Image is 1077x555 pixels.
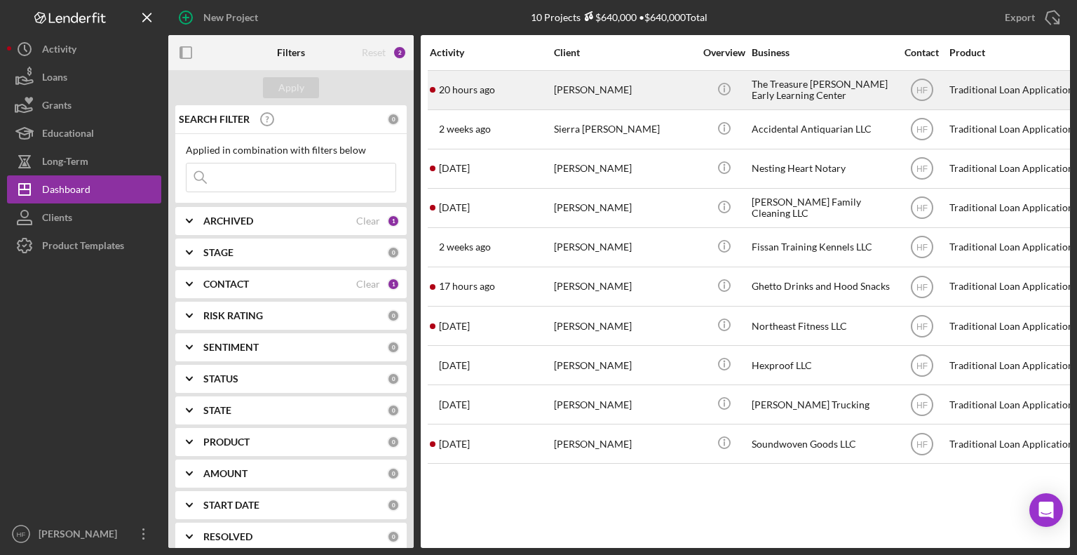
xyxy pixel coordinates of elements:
[203,342,259,353] b: SENTIMENT
[362,47,386,58] div: Reset
[35,520,126,551] div: [PERSON_NAME]
[752,268,892,305] div: Ghetto Drinks and Hood Snacks
[7,203,161,232] button: Clients
[7,175,161,203] button: Dashboard
[7,63,161,91] a: Loans
[387,467,400,480] div: 0
[439,281,495,292] time: 2025-09-16 01:59
[387,246,400,259] div: 0
[203,310,263,321] b: RISK RATING
[752,229,892,266] div: Fissan Training Kennels LLC
[752,189,892,227] div: [PERSON_NAME] Family Cleaning LLC
[203,405,231,416] b: STATE
[17,530,26,538] text: HF
[439,321,470,332] time: 2025-09-15 00:48
[179,114,250,125] b: SEARCH FILTER
[42,35,76,67] div: Activity
[895,47,948,58] div: Contact
[42,91,72,123] div: Grants
[752,72,892,109] div: The Treasure [PERSON_NAME] Early Learning Center
[203,436,250,448] b: PRODUCT
[916,321,928,331] text: HF
[581,11,637,23] div: $640,000
[554,347,694,384] div: [PERSON_NAME]
[554,268,694,305] div: [PERSON_NAME]
[916,125,928,135] text: HF
[387,341,400,354] div: 0
[439,399,470,410] time: 2025-07-17 19:59
[439,360,470,371] time: 2025-08-26 15:47
[554,386,694,423] div: [PERSON_NAME]
[7,91,161,119] button: Grants
[186,145,396,156] div: Applied in combination with filters below
[42,175,90,207] div: Dashboard
[263,77,319,98] button: Apply
[278,77,304,98] div: Apply
[430,47,553,58] div: Activity
[554,229,694,266] div: [PERSON_NAME]
[752,347,892,384] div: Hexproof LLC
[7,35,161,63] button: Activity
[916,439,928,449] text: HF
[554,150,694,187] div: [PERSON_NAME]
[387,404,400,417] div: 0
[698,47,750,58] div: Overview
[387,113,400,126] div: 0
[916,282,928,292] text: HF
[42,63,67,95] div: Loans
[439,241,491,253] time: 2025-09-05 19:53
[916,203,928,213] text: HF
[991,4,1070,32] button: Export
[752,307,892,345] div: Northeast Fitness LLC
[387,215,400,227] div: 1
[203,468,248,479] b: AMOUNT
[7,520,161,548] button: HF[PERSON_NAME]
[7,147,161,175] button: Long-Term
[1005,4,1035,32] div: Export
[277,47,305,58] b: Filters
[554,189,694,227] div: [PERSON_NAME]
[42,119,94,151] div: Educational
[554,72,694,109] div: [PERSON_NAME]
[554,111,694,148] div: Sierra [PERSON_NAME]
[752,425,892,462] div: Soundwoven Goods LLC
[387,436,400,448] div: 0
[387,373,400,385] div: 0
[554,307,694,345] div: [PERSON_NAME]
[752,47,892,58] div: Business
[356,279,380,290] div: Clear
[356,215,380,227] div: Clear
[387,499,400,511] div: 0
[42,203,72,235] div: Clients
[7,232,161,260] a: Product Templates
[916,243,928,253] text: HF
[439,84,495,95] time: 2025-09-15 22:31
[554,425,694,462] div: [PERSON_NAME]
[203,500,259,511] b: START DATE
[752,111,892,148] div: Accidental Antiquarian LLC
[203,531,252,542] b: RESOLVED
[439,202,470,213] time: 2025-09-12 18:30
[439,163,470,174] time: 2025-09-13 18:06
[554,47,694,58] div: Client
[752,150,892,187] div: Nesting Heart Notary
[7,119,161,147] button: Educational
[1029,493,1063,527] div: Open Intercom Messenger
[916,361,928,370] text: HF
[531,11,707,23] div: 10 Projects • $640,000 Total
[203,215,253,227] b: ARCHIVED
[203,279,249,290] b: CONTACT
[42,232,124,263] div: Product Templates
[203,247,233,258] b: STAGE
[387,530,400,543] div: 0
[387,309,400,322] div: 0
[439,439,470,450] time: 2025-08-28 03:14
[916,86,928,95] text: HF
[387,278,400,290] div: 1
